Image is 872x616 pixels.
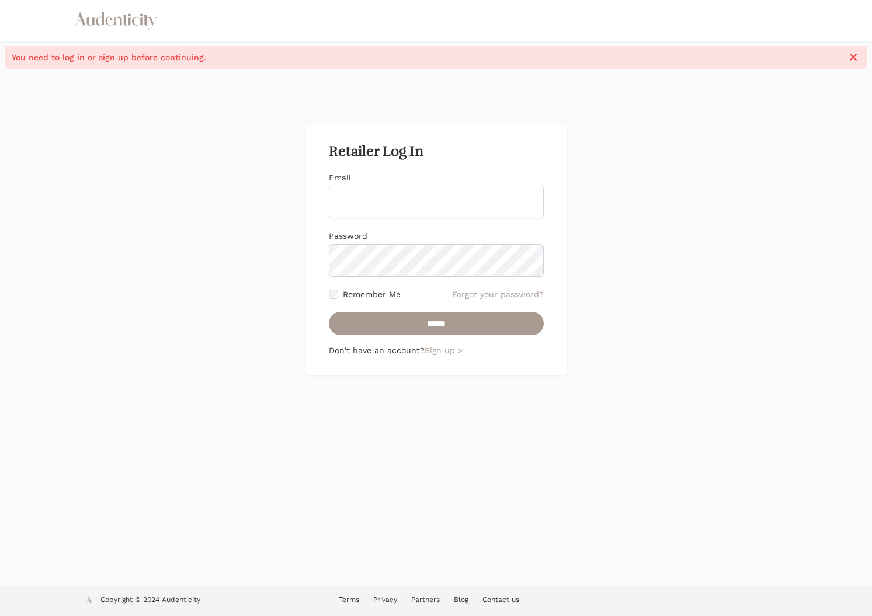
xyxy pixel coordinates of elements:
a: Sign up > [425,346,463,355]
label: Remember Me [343,288,401,300]
a: Terms [339,596,359,604]
h2: Retailer Log In [329,144,544,160]
p: Don't have an account? [329,344,544,356]
a: Contact us [482,596,519,604]
a: Privacy [373,596,397,604]
span: You need to log in or sign up before continuing. [12,51,840,63]
p: Copyright © 2024 Audenticity [100,595,200,607]
label: Password [329,231,367,241]
a: Partners [411,596,440,604]
a: Blog [454,596,468,604]
a: Forgot your password? [452,288,544,300]
label: Email [329,173,351,182]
